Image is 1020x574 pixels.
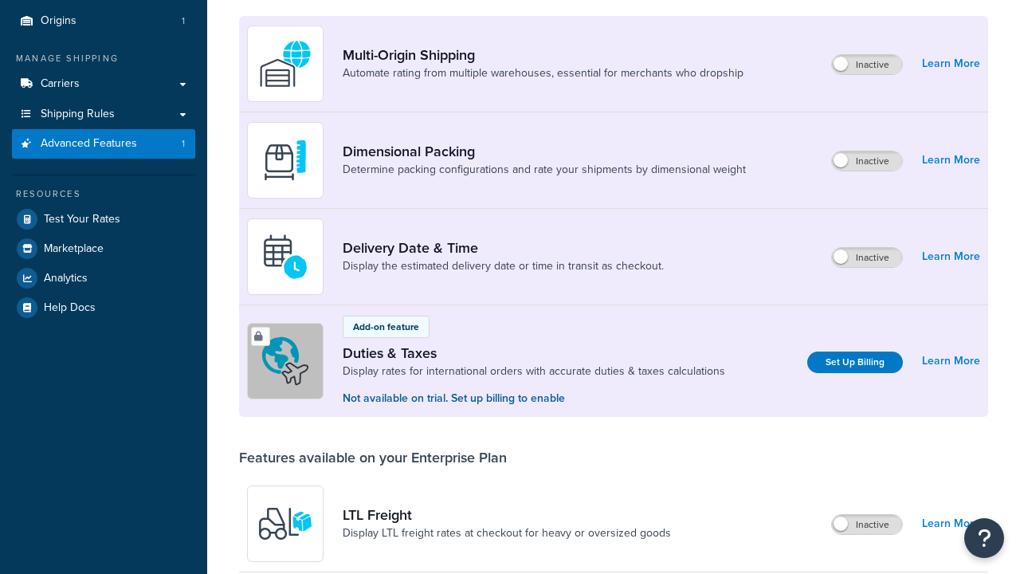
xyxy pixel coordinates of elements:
div: Manage Shipping [12,52,195,65]
a: Help Docs [12,293,195,322]
a: Determine packing configurations and rate your shipments by dimensional weight [343,162,746,178]
button: Open Resource Center [964,518,1004,558]
span: Help Docs [44,301,96,315]
a: Carriers [12,69,195,99]
a: Learn More [922,350,980,372]
a: Learn More [922,149,980,171]
a: Duties & Taxes [343,344,725,362]
span: Advanced Features [41,137,137,151]
label: Inactive [832,248,902,267]
li: Origins [12,6,195,36]
span: Test Your Rates [44,213,120,226]
span: Origins [41,14,76,28]
a: Display LTL freight rates at checkout for heavy or oversized goods [343,525,671,541]
p: Add-on feature [353,320,419,334]
a: Automate rating from multiple warehouses, essential for merchants who dropship [343,65,743,81]
span: 1 [182,137,185,151]
label: Inactive [832,515,902,534]
span: Marketplace [44,242,104,256]
a: Advanced Features1 [12,129,195,159]
a: Delivery Date & Time [343,239,664,257]
img: WatD5o0RtDAAAAAElFTkSuQmCC [257,36,313,92]
label: Inactive [832,151,902,171]
div: Features available on your Enterprise Plan [239,449,507,466]
span: Carriers [41,77,80,91]
a: Test Your Rates [12,205,195,234]
a: Display the estimated delivery date or time in transit as checkout. [343,258,664,274]
a: Multi-Origin Shipping [343,46,743,64]
label: Inactive [832,55,902,74]
a: LTL Freight [343,506,671,524]
a: Analytics [12,264,195,293]
div: Resources [12,187,195,201]
span: Shipping Rules [41,108,115,121]
a: Marketplace [12,234,195,263]
p: Not available on trial. Set up billing to enable [343,390,725,407]
a: Shipping Rules [12,100,195,129]
img: y79ZsPf0fXUFUhFXDzUgf+ktZg5F2+ohG75+v3d2s1D9TjoU8PiyCIluIjV41seZevKCRuEjTPPOKHJsQcmKCXGdfprl3L4q7... [257,496,313,552]
a: Dimensional Packing [343,143,746,160]
span: 1 [182,14,185,28]
a: Learn More [922,513,980,535]
span: Analytics [44,272,88,285]
a: Origins1 [12,6,195,36]
a: Learn More [922,246,980,268]
a: Set Up Billing [807,352,903,373]
a: Display rates for international orders with accurate duties & taxes calculations [343,364,725,379]
img: gfkeb5ejjkALwAAAABJRU5ErkJggg== [257,229,313,285]
li: Advanced Features [12,129,195,159]
img: DTVBYsAAAAAASUVORK5CYII= [257,132,313,188]
a: Learn More [922,53,980,75]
